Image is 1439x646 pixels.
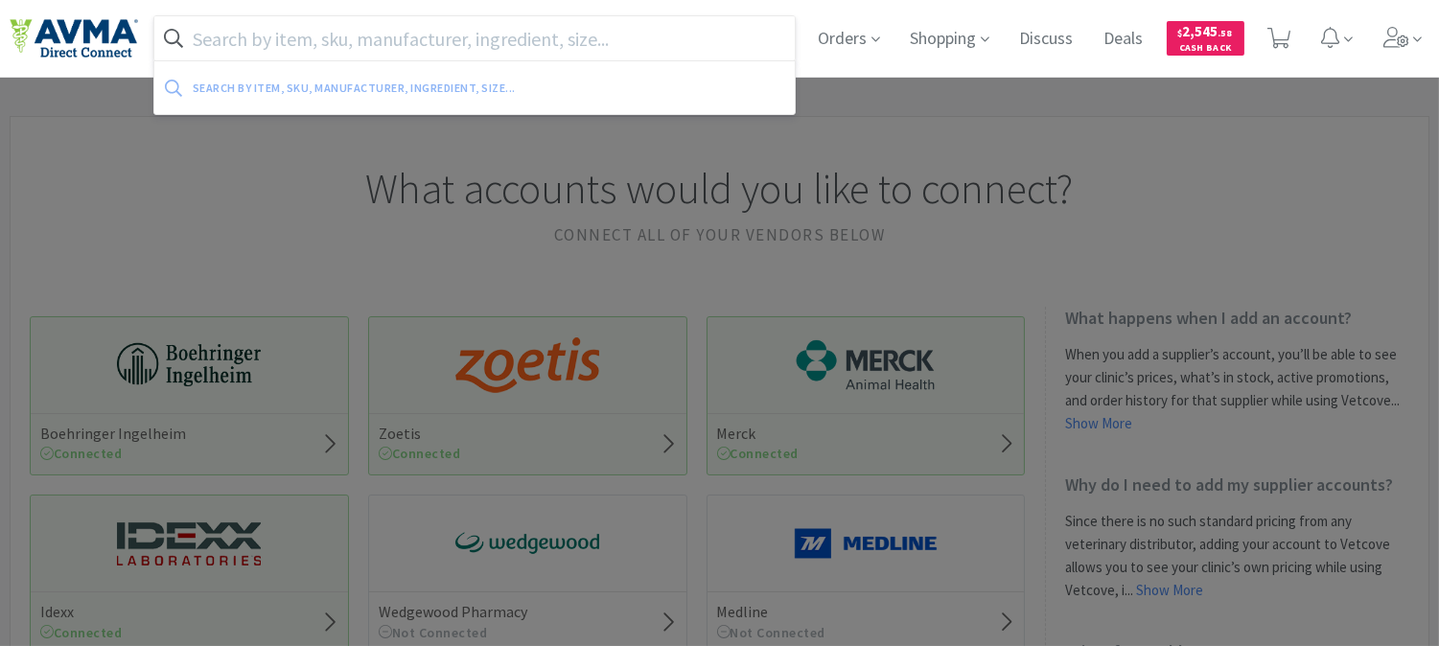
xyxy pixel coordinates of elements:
[1178,43,1233,56] span: Cash Back
[1097,31,1151,48] a: Deals
[10,18,138,58] img: e4e33dab9f054f5782a47901c742baa9_102.png
[1012,31,1081,48] a: Discuss
[193,73,649,103] div: Search by item, sku, manufacturer, ingredient, size...
[154,16,795,60] input: Search by item, sku, manufacturer, ingredient, size...
[1178,27,1183,39] span: $
[1167,12,1244,64] a: $2,545.58Cash Back
[1178,22,1233,40] span: 2,545
[1219,27,1233,39] span: . 58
